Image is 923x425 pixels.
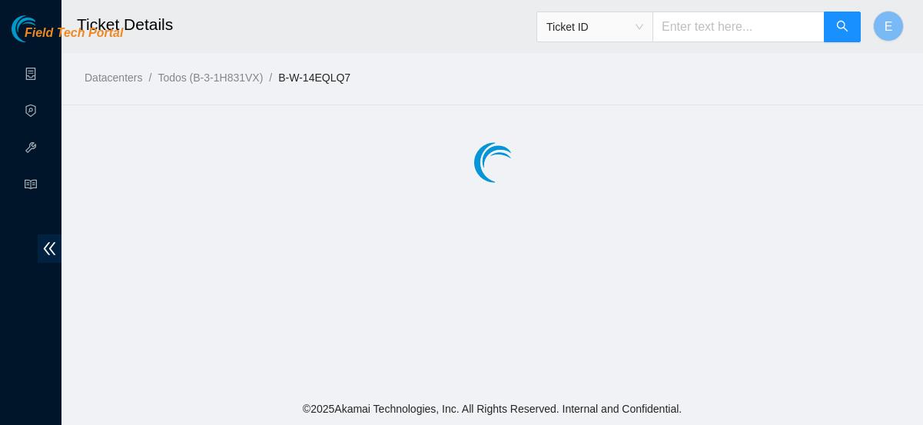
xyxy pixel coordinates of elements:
[824,12,861,42] button: search
[269,71,272,84] span: /
[25,26,123,41] span: Field Tech Portal
[38,234,61,263] span: double-left
[61,393,923,425] footer: © 2025 Akamai Technologies, Inc. All Rights Reserved. Internal and Confidential.
[25,171,37,202] span: read
[885,17,893,36] span: E
[148,71,151,84] span: /
[546,15,643,38] span: Ticket ID
[652,12,825,42] input: Enter text here...
[278,71,350,84] a: B-W-14EQLQ7
[85,71,142,84] a: Datacenters
[158,71,263,84] a: Todos (B-3-1H831VX)
[836,20,848,35] span: search
[12,15,78,42] img: Akamai Technologies
[12,28,123,48] a: Akamai TechnologiesField Tech Portal
[873,11,904,42] button: E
